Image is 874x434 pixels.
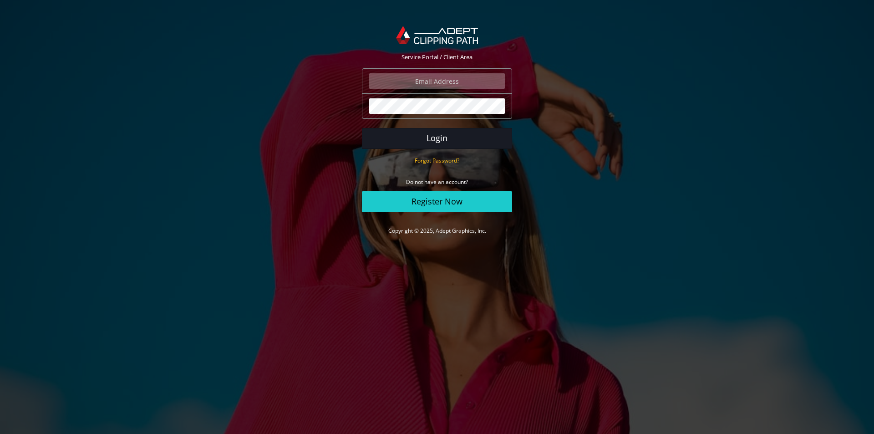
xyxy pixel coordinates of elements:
small: Forgot Password? [415,157,459,164]
span: Service Portal / Client Area [401,53,473,61]
button: Login [362,128,512,149]
img: Adept Graphics [396,26,478,44]
a: Copyright © 2025, Adept Graphics, Inc. [388,227,486,235]
a: Forgot Password? [415,156,459,164]
input: Email Address [369,73,505,89]
small: Do not have an account? [406,178,468,186]
a: Register Now [362,191,512,212]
